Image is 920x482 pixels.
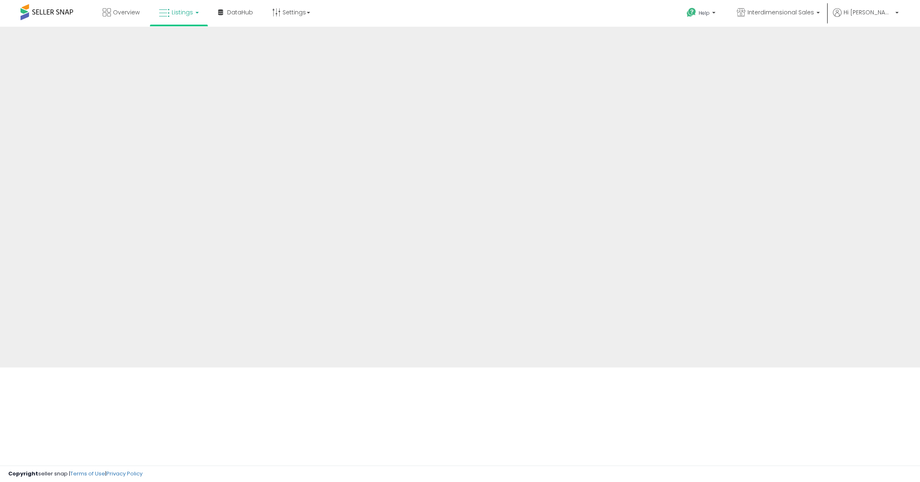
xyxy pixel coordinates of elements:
[686,7,697,18] i: Get Help
[227,8,253,16] span: DataHub
[172,8,193,16] span: Listings
[680,1,724,27] a: Help
[844,8,893,16] span: Hi [PERSON_NAME]
[833,8,899,27] a: Hi [PERSON_NAME]
[699,9,710,16] span: Help
[113,8,140,16] span: Overview
[747,8,814,16] span: Interdimensional Sales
